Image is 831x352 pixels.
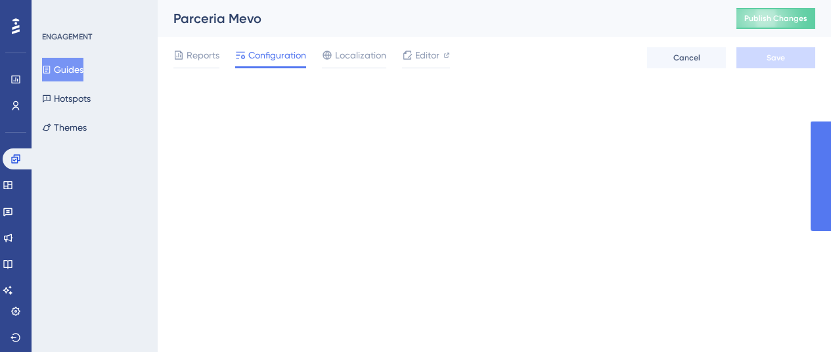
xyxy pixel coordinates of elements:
div: ENGAGEMENT [42,32,92,42]
span: Cancel [673,53,700,63]
button: Themes [42,116,87,139]
span: Publish Changes [744,13,807,24]
iframe: UserGuiding AI Assistant Launcher [776,300,815,340]
span: Localization [335,47,386,63]
button: Publish Changes [736,8,815,29]
div: Parceria Mevo [173,9,704,28]
span: Configuration [248,47,306,63]
span: Reports [187,47,219,63]
button: Guides [42,58,83,81]
button: Save [736,47,815,68]
span: Editor [415,47,439,63]
button: Cancel [647,47,726,68]
button: Hotspots [42,87,91,110]
span: Save [767,53,785,63]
